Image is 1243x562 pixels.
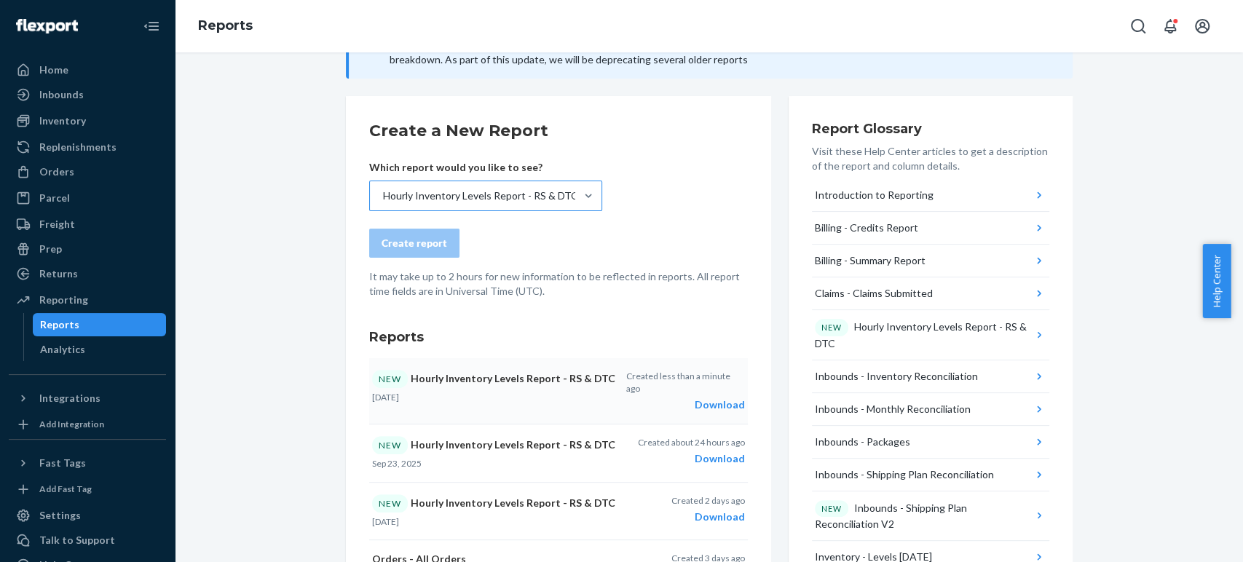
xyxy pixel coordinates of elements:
div: Download [626,397,744,412]
a: Add Integration [9,416,166,433]
button: NEWHourly Inventory Levels Report - RS & DTCSep 23, 2025Created about 24 hours agoDownload [369,424,748,482]
a: Returns [9,262,166,285]
p: Hourly Inventory Levels Report - RS & DTC [372,436,618,454]
button: Claims - Claims Submitted [812,277,1049,310]
h2: Create a New Report [369,119,748,143]
p: Created about 24 hours ago [638,436,745,448]
button: Help Center [1202,244,1231,318]
a: Analytics [33,338,167,361]
a: Talk to Support [9,529,166,552]
button: Fast Tags [9,451,166,475]
div: Claims - Claims Submitted [815,286,933,301]
time: [DATE] [372,516,399,527]
button: NEWHourly Inventory Levels Report - RS & DTC[DATE]Created 2 days agoDownload [369,483,748,540]
button: Inbounds - Shipping Plan Reconciliation [812,459,1049,491]
div: Introduction to Reporting [815,188,934,202]
p: It may take up to 2 hours for new information to be reflected in reports. All report time fields ... [369,269,748,298]
div: NEW [372,494,408,512]
div: Parcel [39,191,70,205]
div: Inbounds - Monthly Reconciliation [815,402,971,416]
button: Introduction to Reporting [812,179,1049,212]
div: Replenishments [39,140,117,154]
a: Freight [9,213,166,236]
button: Create report [369,229,459,258]
div: Inbounds [39,87,84,102]
div: Home [39,63,68,77]
p: NEW [821,322,842,333]
button: Billing - Credits Report [812,212,1049,245]
button: Inbounds - Inventory Reconciliation [812,360,1049,393]
p: Hourly Inventory Levels Report - RS & DTC [372,370,617,388]
a: Inbounds [9,83,166,106]
a: Reporting [9,288,166,312]
p: Hourly Inventory Levels Report - RS & DTC [372,494,618,512]
button: NEWHourly Inventory Levels Report - RS & DTC[DATE]Created less than a minute agoDownload [369,358,748,424]
div: Reports [40,317,79,332]
div: Add Fast Tag [39,483,92,495]
div: Inbounds - Packages [815,435,910,449]
div: Fast Tags [39,456,86,470]
h3: Reports [369,328,748,347]
a: Settings [9,504,166,527]
button: NEWHourly Inventory Levels Report - RS & DTC [812,310,1049,360]
div: Download [671,510,745,524]
div: Create report [382,236,447,250]
a: Parcel [9,186,166,210]
h3: Report Glossary [812,119,1049,138]
a: Home [9,58,166,82]
div: Inventory [39,114,86,128]
div: Add Integration [39,418,104,430]
button: Inbounds - Packages [812,426,1049,459]
div: Settings [39,508,81,523]
div: Inbounds - Inventory Reconciliation [815,369,978,384]
div: Orders [39,165,74,179]
div: Billing - Summary Report [815,253,926,268]
p: Visit these Help Center articles to get a description of the report and column details. [812,144,1049,173]
button: Open notifications [1156,12,1185,41]
button: Open account menu [1188,12,1217,41]
time: Sep 23, 2025 [372,458,422,469]
p: NEW [821,503,842,515]
a: Add Fast Tag [9,480,166,498]
div: Returns [39,266,78,281]
div: Inbounds - Shipping Plan Reconciliation [815,467,994,482]
div: Inbounds - Shipping Plan Reconciliation V2 [815,500,1033,532]
button: NEWInbounds - Shipping Plan Reconciliation V2 [812,491,1049,542]
div: Hourly Inventory Levels Report - RS & DTC [383,189,578,203]
a: Replenishments [9,135,166,159]
div: NEW [372,370,408,388]
button: Close Navigation [137,12,166,41]
div: Freight [39,217,75,231]
button: Inbounds - Monthly Reconciliation [812,393,1049,426]
div: Talk to Support [39,533,115,547]
div: Billing - Credits Report [815,221,918,235]
p: Created less than a minute ago [626,370,744,395]
div: Analytics [40,342,85,357]
a: Reports [33,313,167,336]
img: Flexport logo [16,19,78,33]
a: Orders [9,160,166,183]
div: NEW [372,436,408,454]
p: Which report would you like to see? [369,160,602,175]
div: Reporting [39,293,88,307]
time: [DATE] [372,392,399,403]
button: Open Search Box [1124,12,1153,41]
div: Integrations [39,391,100,405]
button: Integrations [9,387,166,410]
a: Inventory [9,109,166,132]
div: Hourly Inventory Levels Report - RS & DTC [815,319,1033,351]
ol: breadcrumbs [186,5,264,47]
div: Download [638,451,745,466]
a: Prep [9,237,166,261]
a: Reports [198,17,253,33]
p: Created 2 days ago [671,494,745,507]
div: Prep [39,242,62,256]
button: Billing - Summary Report [812,245,1049,277]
